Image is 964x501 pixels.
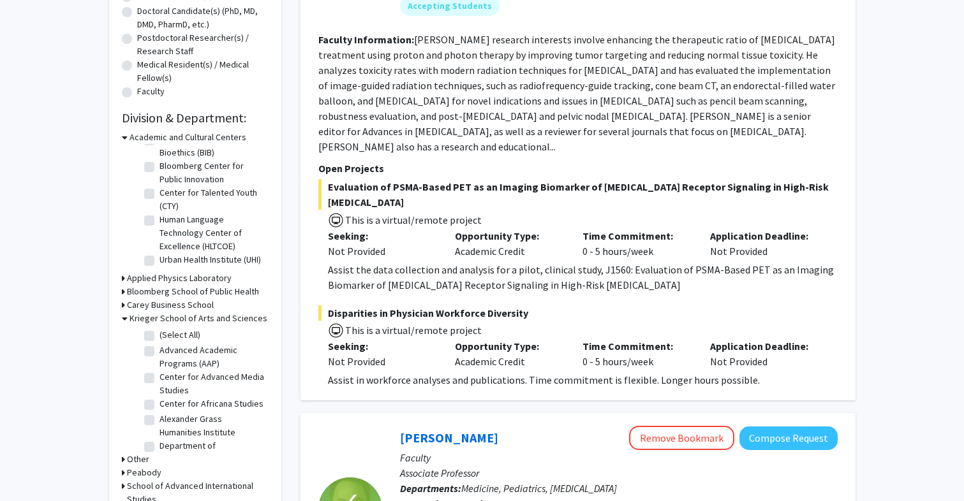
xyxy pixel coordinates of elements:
span: This is a virtual/remote project [344,324,482,337]
div: Not Provided [701,338,828,369]
h3: Applied Physics Laboratory [127,272,232,285]
b: Departments: [400,482,461,495]
label: (Select All) [159,328,200,342]
p: Seeking: [328,338,436,354]
div: Not Provided [328,354,436,369]
p: Seeking: [328,228,436,243]
label: Alexander Grass Humanities Institute [159,412,265,439]
span: Evaluation of PSMA-Based PET as an Imaging Biomarker of [MEDICAL_DATA] Receptor Signaling in High... [318,179,838,210]
div: Assist the data collection and analysis for a pilot, clinical study, J1560: Evaluation of PSMA-Ba... [328,262,838,293]
label: Center for Talented Youth (CTY) [159,186,265,213]
iframe: Chat [10,444,54,491]
span: Disparities in Physician Workforce Diversity [318,305,838,321]
p: Time Commitment: [582,338,691,354]
p: Time Commitment: [582,228,691,243]
fg-read-more: [PERSON_NAME] research interests involve enhancing the therapeutic ratio of [MEDICAL_DATA] treatm... [318,33,835,153]
label: Doctoral Candidate(s) (PhD, MD, DMD, PharmD, etc.) [137,4,269,31]
div: Academic Credit [445,338,573,369]
div: Not Provided [701,228,828,259]
span: Medicine, Pediatrics, [MEDICAL_DATA] [461,482,617,495]
div: 0 - 5 hours/week [573,228,701,259]
p: Opportunity Type: [455,338,563,354]
label: Postdoctoral Researcher(s) / Research Staff [137,31,269,58]
p: Faculty [400,450,838,465]
h3: Krieger School of Arts and Sciences [130,312,267,325]
h2: Division & Department: [122,110,269,126]
div: Academic Credit [445,228,573,259]
label: Center for Africana Studies [159,397,263,410]
label: Bloomberg Center for Public Innovation [159,159,265,186]
p: Opportunity Type: [455,228,563,243]
h3: Academic and Cultural Centers [130,131,246,144]
label: Urban Health Institute (UHI) [159,253,261,266]
h3: Other [127,453,149,466]
p: Open Projects [318,161,838,176]
p: Application Deadline: [710,338,819,354]
a: [PERSON_NAME] [400,430,498,446]
div: 0 - 5 hours/week [573,338,701,369]
label: Center for Advanced Media Studies [159,370,265,397]
span: This is a virtual/remote project [344,214,482,226]
div: Not Provided [328,243,436,259]
label: Advanced Academic Programs (AAP) [159,344,265,370]
button: Compose Request to Jeffrey Tornheim [739,426,838,450]
h3: Peabody [127,466,161,479]
button: Remove Bookmark [629,426,734,450]
p: Application Deadline: [710,228,819,243]
div: Assist in workforce analyses and publications. Time commitment is flexible. Longer hours possible. [328,372,838,388]
label: Human Language Technology Center of Excellence (HLTCOE) [159,213,265,253]
label: Medical Resident(s) / Medical Fellow(s) [137,58,269,85]
h3: Bloomberg School of Public Health [127,285,259,298]
h3: Carey Business School [127,298,214,312]
p: Associate Professor [400,465,838,481]
label: Department of Anthropology [159,439,265,466]
b: Faculty Information: [318,33,414,46]
label: Faculty [137,85,165,98]
label: Berman Institute of Bioethics (BIB) [159,133,265,159]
